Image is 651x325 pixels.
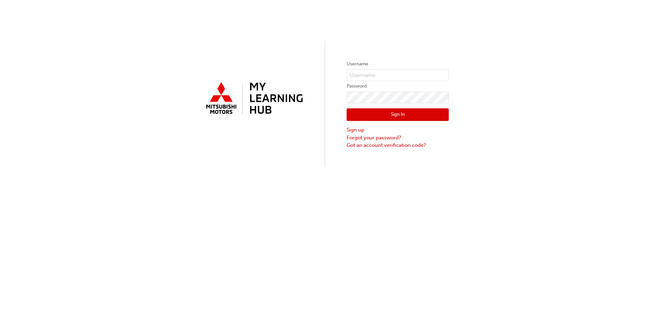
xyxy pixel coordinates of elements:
img: mmal [202,79,304,118]
a: Got an account verification code? [347,141,449,149]
a: Sign up [347,126,449,134]
input: Username [347,69,449,81]
button: Sign In [347,108,449,121]
a: Forgot your password? [347,134,449,142]
label: Username [347,60,449,68]
label: Password [347,82,449,90]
